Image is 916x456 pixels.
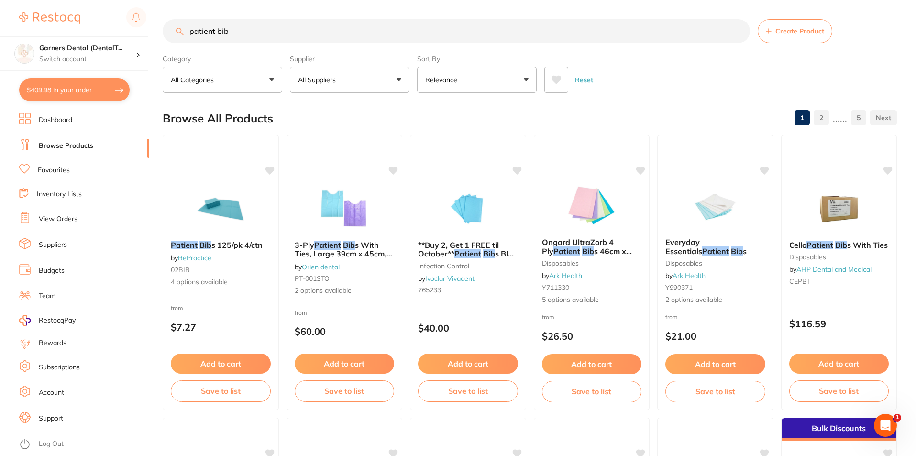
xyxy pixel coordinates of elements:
em: Patient [806,240,833,250]
button: Save to list [171,380,271,401]
span: 1 [894,414,901,422]
em: Patient [553,246,580,256]
img: Ongard UltraZorb 4 Ply Patient Bibs 46cm x 33cm [561,182,623,230]
em: Bib [835,240,847,250]
span: by [789,265,872,274]
p: ...... [833,112,847,123]
button: All Suppliers [290,67,409,93]
a: Account [39,388,64,398]
span: from [542,313,554,321]
p: $7.27 [171,322,271,333]
button: Add to cart [789,354,889,374]
p: All Categories [171,75,218,85]
a: Rewards [39,338,66,348]
input: Search Products [163,19,750,43]
img: Restocq Logo [19,12,80,24]
a: Support [39,414,63,423]
span: 3-Ply [295,240,314,250]
img: RestocqPay [19,315,31,326]
b: Everyday Essentials Patient Bibs [665,238,765,256]
p: Switch account [39,55,136,64]
button: Log Out [19,437,146,452]
label: Supplier [290,55,409,63]
a: Dashboard [39,115,72,125]
b: **Buy 2, Get 1 FREE til October** Patient Bibs Blue 13" x 18" / 500 [418,241,518,258]
p: $26.50 [542,331,642,342]
img: 3-Ply Patient Bibs With Ties, Large 39cm x 45cm, Carton of 500 [313,185,375,233]
button: Save to list [789,380,889,401]
button: Save to list [542,381,642,402]
button: $409.98 in your order [19,78,130,101]
p: $21.00 [665,331,765,342]
small: disposables [789,253,889,261]
em: Bib [343,240,355,250]
span: Create Product [775,27,824,35]
button: Save to list [295,380,395,401]
span: Cello [789,240,806,250]
a: RePractice [178,254,211,262]
a: Subscriptions [39,363,80,372]
small: disposables [665,259,765,267]
span: 02BIB [171,266,190,274]
p: $40.00 [418,323,518,334]
a: Inventory Lists [37,189,82,199]
a: Ark Health [549,271,582,280]
span: by [418,274,475,283]
button: Add to cart [418,354,518,374]
span: RestocqPay [39,316,76,325]
span: from [171,304,183,311]
b: Patient Bibs 125/pk 4/ctn [171,241,271,249]
a: Restocq Logo [19,7,80,29]
span: Y990371 [665,283,693,292]
em: Bib [731,246,743,256]
a: 5 [851,108,866,127]
span: CEPBT [789,277,811,286]
span: Ongard UltraZorb 4 Ply [542,237,614,256]
label: Sort By [417,55,537,63]
em: Bib [582,246,594,256]
button: Add to cart [295,354,395,374]
a: Ivoclar Vivadent [425,274,475,283]
span: s [743,246,747,256]
p: All Suppliers [298,75,340,85]
b: Cello Patient Bibs With Ties [789,241,889,249]
span: by [542,271,582,280]
em: Bib [483,249,495,258]
em: Patient [171,240,198,250]
span: s Blue 13" x 18" / 500 [418,249,517,267]
b: Ongard UltraZorb 4 Ply Patient Bibs 46cm x 33cm [542,238,642,256]
span: 765233 [418,286,441,294]
em: Bib [199,240,211,250]
button: Add to cart [171,354,271,374]
span: s With Ties, Large 39cm x 45cm, Carton of 500 [295,240,392,267]
a: Ark Health [673,271,706,280]
small: infection control [418,262,518,270]
h4: Garners Dental (DentalTown 5) [39,44,136,53]
a: AHP Dental and Medical [796,265,872,274]
a: Suppliers [39,240,67,250]
button: Save to list [665,381,765,402]
span: s 125/pk 4/ctn [211,240,263,250]
p: Relevance [425,75,461,85]
span: 2 options available [665,295,765,305]
img: **Buy 2, Get 1 FREE til October** Patient Bibs Blue 13" x 18" / 500 [437,185,499,233]
span: 4 options available [171,278,271,287]
button: Add to cart [542,354,642,374]
span: Y711330 [542,283,569,292]
a: RestocqPay [19,315,76,326]
button: Relevance [417,67,537,93]
img: Garners Dental (DentalTown 5) [15,44,34,63]
button: All Categories [163,67,282,93]
label: Category [163,55,282,63]
a: Log Out [39,439,64,449]
span: 2 options available [295,286,395,296]
span: Everyday Essentials [665,237,702,256]
button: Reset [572,67,596,93]
a: Budgets [39,266,65,276]
span: s 46cm x 33cm [542,246,632,265]
a: 1 [795,108,810,127]
span: from [665,313,678,321]
small: disposables [542,259,642,267]
em: Patient [314,240,341,250]
span: PT-001STO [295,274,330,283]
